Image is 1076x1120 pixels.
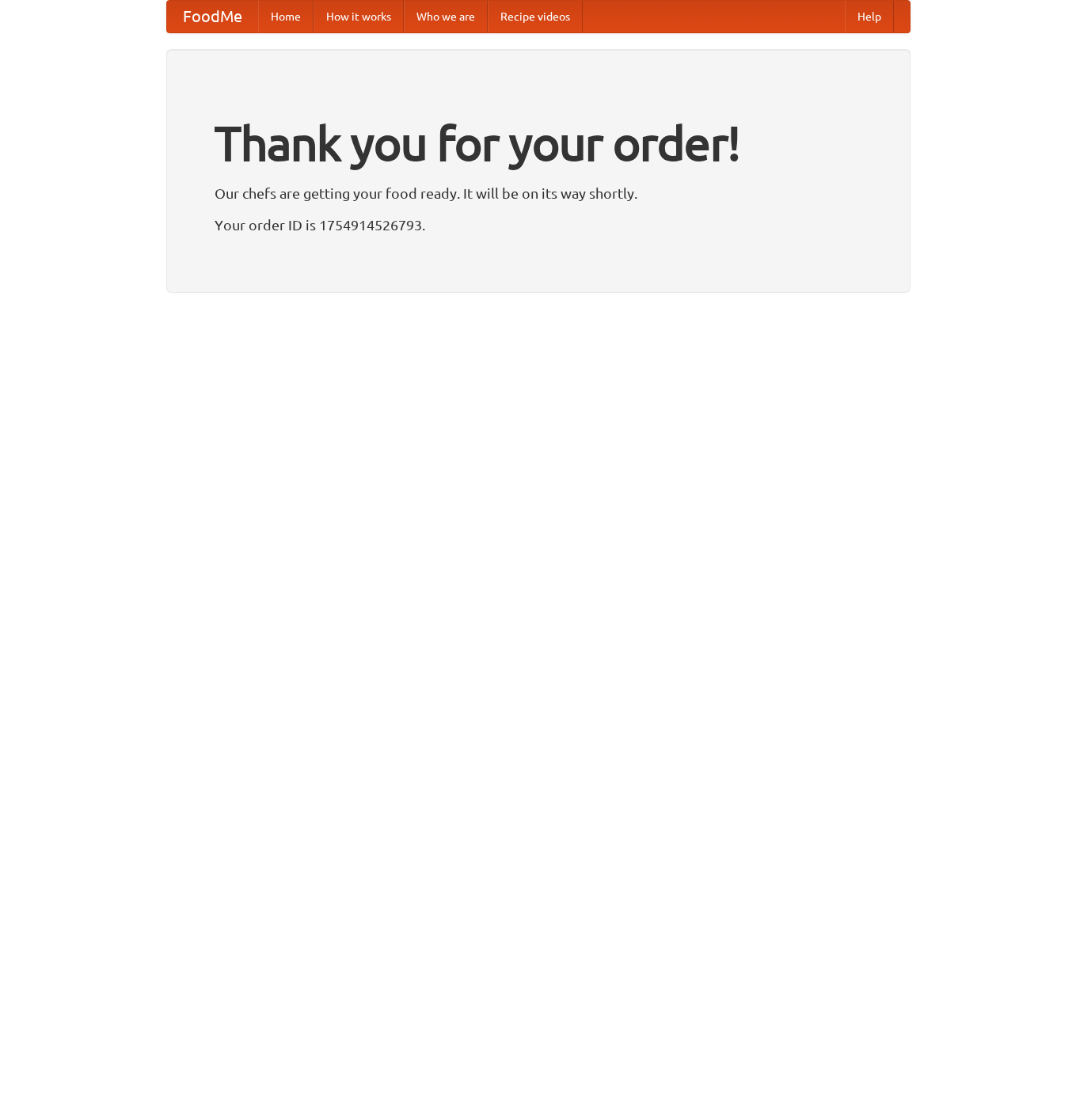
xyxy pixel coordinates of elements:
a: Help [845,1,894,32]
a: How it works [314,1,404,32]
a: Home [258,1,314,32]
a: Recipe videos [488,1,583,32]
p: Your order ID is 1754914526793. [215,213,862,237]
p: Our chefs are getting your food ready. It will be on its way shortly. [215,181,862,205]
a: FoodMe [167,1,258,32]
h1: Thank you for your order! [215,105,862,181]
a: Who we are [404,1,488,32]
